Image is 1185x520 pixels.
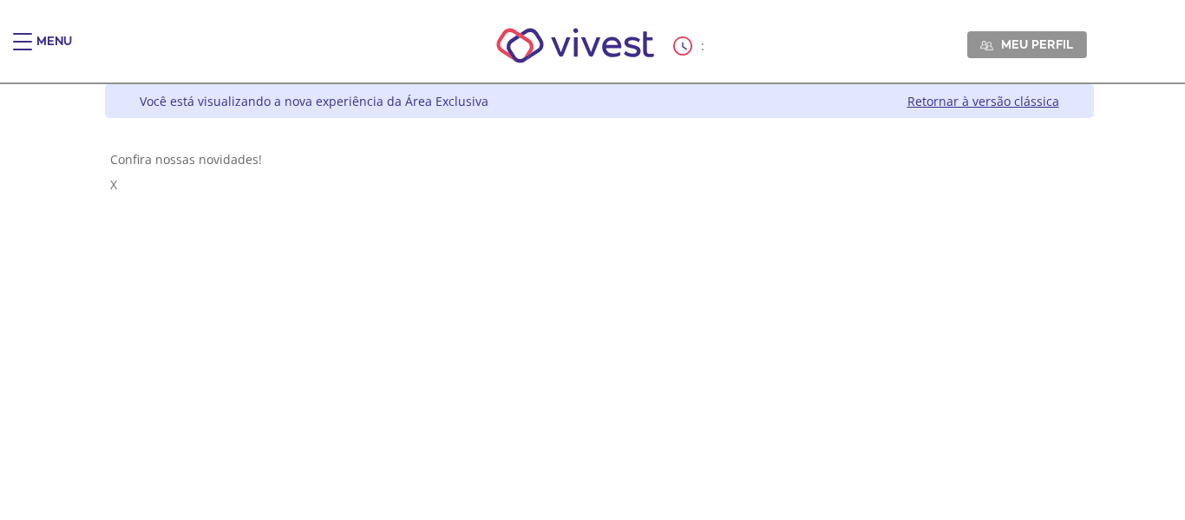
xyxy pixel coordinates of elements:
div: Vivest [92,84,1094,520]
div: : [673,36,708,56]
div: Confira nossas novidades! [110,151,1089,168]
span: Meu perfil [1001,36,1073,52]
a: Meu perfil [967,31,1087,57]
img: Meu perfil [980,39,993,52]
span: X [110,176,117,193]
div: Você está visualizando a nova experiência da Área Exclusiva [140,93,488,109]
img: Vivest [477,9,674,82]
a: Retornar à versão clássica [907,93,1059,109]
div: Menu [36,33,72,68]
